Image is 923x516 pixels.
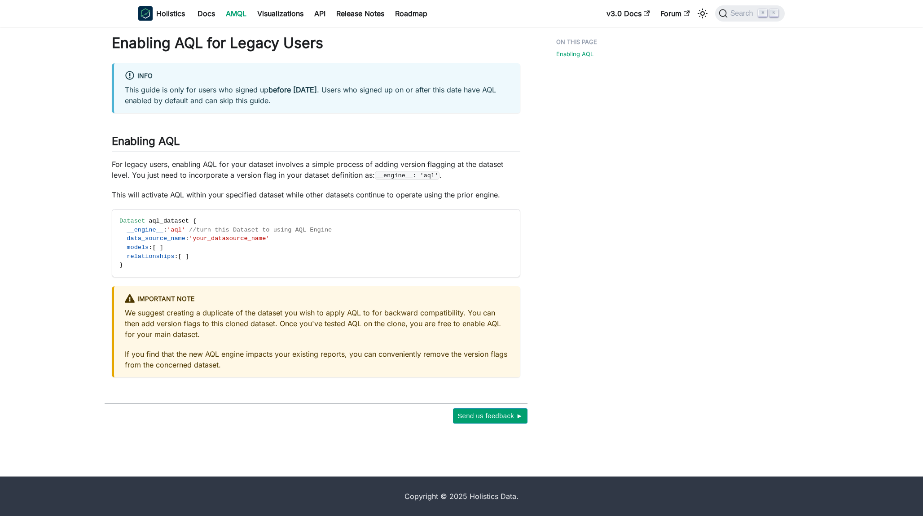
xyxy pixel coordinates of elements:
[375,171,440,180] code: __engine__: 'aql'
[127,244,149,251] span: models
[769,9,778,17] kbd: K
[193,218,196,224] span: {
[189,235,269,242] span: 'your_datasource_name'
[125,293,510,305] div: Important Note
[119,218,145,224] span: Dataset
[695,6,710,21] button: Switch between dark and light mode (currently light mode)
[556,50,593,58] a: Enabling AQL
[125,70,510,82] div: info
[160,244,163,251] span: ]
[112,34,520,52] h1: Enabling AQL for Legacy Users
[185,253,189,260] span: ]
[185,235,189,242] span: :
[220,6,252,21] a: AMQL
[189,227,332,233] span: //turn this Dataset to using AQL Engine
[112,159,520,180] p: For legacy users, enabling AQL for your dataset involves a simple process of adding version flagg...
[758,9,767,17] kbd: ⌘
[174,253,178,260] span: :
[149,218,189,224] span: aql_dataset
[457,410,523,422] span: Send us feedback ►
[715,5,785,22] button: Search (Command+K)
[176,491,747,502] div: Copyright © 2025 Holistics Data.
[163,227,167,233] span: :
[728,9,759,17] span: Search
[178,253,182,260] span: [
[655,6,695,21] a: Forum
[152,244,156,251] span: [
[127,253,174,260] span: relationships
[138,6,185,21] a: HolisticsHolistics
[601,6,655,21] a: v3.0 Docs
[112,189,520,200] p: This will activate AQL within your specified dataset while other datasets continue to operate usi...
[138,6,153,21] img: Holistics
[125,307,510,340] p: We suggest creating a duplicate of the dataset you wish to apply AQL to for backward compatibilit...
[125,84,510,106] p: This guide is only for users who signed up . Users who signed up on or after this date have AQL e...
[112,135,520,152] h2: Enabling AQL
[156,8,185,19] b: Holistics
[127,235,185,242] span: data_source_name
[127,227,163,233] span: __engine__
[268,85,317,94] strong: before [DATE]
[252,6,309,21] a: Visualizations
[125,349,510,370] p: If you find that the new AQL engine impacts your existing reports, you can conveniently remove th...
[390,6,433,21] a: Roadmap
[309,6,331,21] a: API
[167,227,185,233] span: 'aql'
[149,244,152,251] span: :
[453,408,527,424] button: Send us feedback ►
[192,6,220,21] a: Docs
[331,6,390,21] a: Release Notes
[119,262,123,268] span: }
